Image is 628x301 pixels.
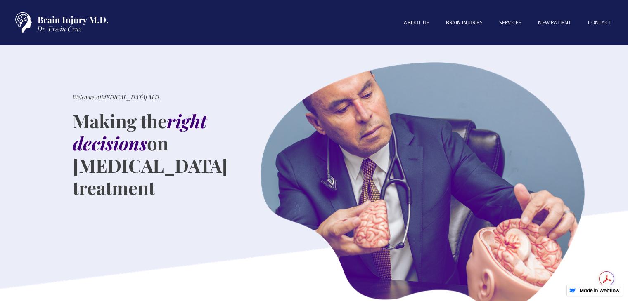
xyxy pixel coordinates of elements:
a: BRAIN INJURIES [438,14,491,31]
em: Welcome [73,93,94,101]
em: [MEDICAL_DATA] M.D. [100,93,160,101]
em: right decisions [73,108,207,155]
a: SERVICES [491,14,530,31]
a: home [8,8,111,37]
img: Made in Webflow [579,288,620,292]
h1: Making the on [MEDICAL_DATA] treatment [73,110,228,199]
a: New patient [530,14,579,31]
a: About US [396,14,438,31]
div: to [73,93,160,101]
a: Contact [580,14,620,31]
